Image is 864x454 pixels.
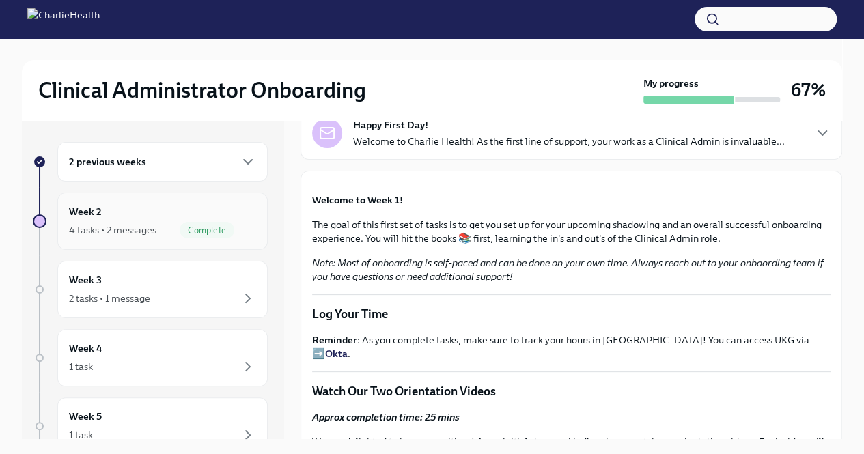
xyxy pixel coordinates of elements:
h6: Week 3 [69,272,102,287]
a: Week 24 tasks • 2 messagesComplete [33,193,268,250]
em: Note: Most of onboarding is self-paced and can be done on your own time. Always reach out to your... [312,257,824,283]
span: Complete [180,225,234,236]
strong: Welcome to Week 1! [312,194,403,206]
strong: Reminder [312,334,357,346]
a: Week 41 task [33,329,268,386]
h6: Week 4 [69,341,102,356]
h3: 67% [791,78,826,102]
h2: Clinical Administrator Onboarding [38,76,366,104]
strong: My progress [643,76,699,90]
h6: Week 2 [69,204,102,219]
div: 2 previous weeks [57,142,268,182]
a: Week 32 tasks • 1 message [33,261,268,318]
strong: Approx completion time: 25 mins [312,411,460,423]
h6: Week 5 [69,409,102,424]
strong: Happy First Day! [353,118,428,132]
p: The goal of this first set of tasks is to get you set up for your upcoming shadowing and an overa... [312,218,831,245]
p: Log Your Time [312,306,831,322]
div: 1 task [69,428,93,442]
p: Welcome to Charlie Health! As the first line of support, your work as a Clinical Admin is invalua... [353,134,785,148]
div: 2 tasks • 1 message [69,292,150,305]
div: 1 task [69,360,93,373]
p: : As you complete tasks, make sure to track your hours in [GEOGRAPHIC_DATA]! You can access UKG v... [312,333,831,360]
img: CharlieHealth [27,8,100,30]
h6: 2 previous weeks [69,154,146,169]
p: Watch Our Two Orientation Videos [312,383,831,399]
a: Okta [325,347,348,360]
div: 4 tasks • 2 messages [69,223,156,237]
